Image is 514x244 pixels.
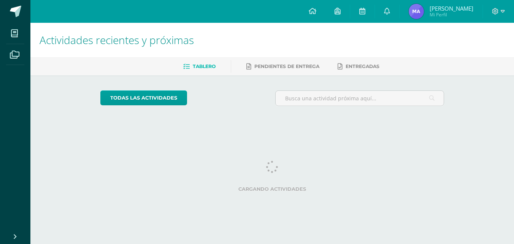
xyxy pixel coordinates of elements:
a: Entregadas [338,60,379,73]
a: todas las Actividades [100,90,187,105]
input: Busca una actividad próxima aquí... [276,91,444,106]
span: Tablero [193,63,216,69]
span: [PERSON_NAME] [430,5,473,12]
img: 4a5fcb97b8b87653d2e311870463f5c9.png [409,4,424,19]
label: Cargando actividades [100,186,444,192]
span: Pendientes de entrega [254,63,319,69]
a: Pendientes de entrega [246,60,319,73]
a: Tablero [183,60,216,73]
span: Actividades recientes y próximas [40,33,194,47]
span: Entregadas [346,63,379,69]
span: Mi Perfil [430,11,473,18]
